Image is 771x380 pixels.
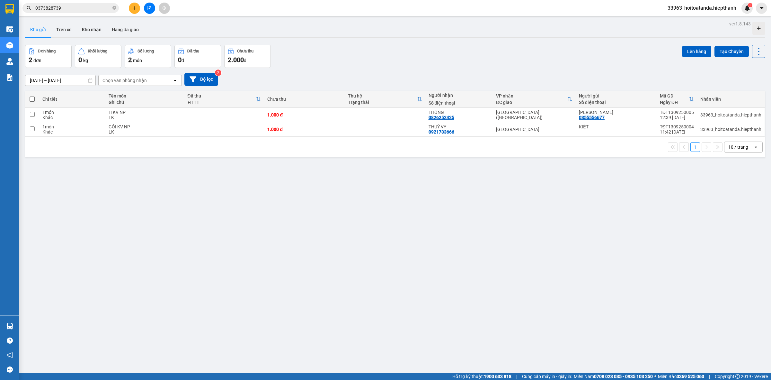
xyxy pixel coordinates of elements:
span: 0 [78,56,82,64]
div: 1.000 đ [267,112,341,117]
div: 0826252425 [429,115,454,120]
img: warehouse-icon [6,323,13,329]
button: plus [129,3,140,14]
div: 10 / trang [728,144,748,150]
span: | [709,373,710,380]
span: notification [7,352,13,358]
button: Chưa thu2.000đ [224,45,271,68]
strong: 0708 023 035 - 0935 103 250 [594,374,653,379]
input: Select a date range. [25,75,95,86]
div: 12:39 [DATE] [660,115,694,120]
span: ⚪️ [654,375,656,378]
div: Tên món [109,93,181,98]
button: caret-down [756,3,767,14]
span: Hỗ trợ kỹ thuật: [452,373,511,380]
div: H KV NP [109,110,181,115]
button: Hàng đã giao [107,22,144,37]
img: warehouse-icon [6,26,13,32]
button: Khối lượng0kg [75,45,121,68]
img: warehouse-icon [6,42,13,49]
div: Khác [42,129,102,134]
span: close-circle [112,6,116,10]
div: Chưa thu [237,49,253,53]
button: Bộ lọc [184,73,218,86]
div: 33963_hoitoatanda.hiepthanh [700,127,761,132]
strong: 1900 633 818 [484,374,511,379]
div: Chọn văn phòng nhận [102,77,147,84]
button: aim [159,3,170,14]
div: THUÝ VY [429,124,490,129]
th: Toggle SortBy [657,91,697,108]
span: 2 [29,56,32,64]
img: icon-new-feature [744,5,750,11]
div: Người gửi [579,93,653,98]
button: Lên hàng [682,46,711,57]
span: plus [132,6,137,10]
sup: 2 [215,70,221,76]
img: solution-icon [6,74,13,81]
div: ĐC giao [496,100,567,105]
div: Khối lượng [88,49,107,53]
th: Toggle SortBy [345,91,425,108]
div: ver 1.8.143 [729,20,751,27]
input: Tìm tên, số ĐT hoặc mã đơn [35,5,111,12]
span: đ [244,58,246,63]
div: Đã thu [188,93,256,98]
div: Thu hộ [348,93,417,98]
button: Tạo Chuyến [714,46,749,57]
span: search [27,6,31,10]
div: LK [109,129,181,134]
span: question-circle [7,338,13,344]
div: 33963_hoitoatanda.hiepthanh [700,112,761,117]
div: Chi tiết [42,97,102,102]
div: Số điện thoại [579,100,653,105]
div: 1 món [42,124,102,129]
span: Cung cấp máy in - giấy in: [522,373,572,380]
span: kg [83,58,88,63]
span: 33963_hoitoatanda.hiepthanh [662,4,741,12]
button: Trên xe [51,22,77,37]
div: Tạo kho hàng mới [752,22,765,35]
div: Người nhận [429,93,490,98]
div: VP nhận [496,93,567,98]
svg: open [753,144,758,150]
span: caret-down [759,5,765,11]
div: THÔNG [429,110,490,115]
button: Số lượng2món [125,45,171,68]
div: 11:42 [DATE] [660,129,694,134]
div: 1.000 đ [267,127,341,132]
button: 1 [690,142,700,152]
div: Ghi chú [109,100,181,105]
div: TĐT1309250004 [660,124,694,129]
span: | [516,373,517,380]
div: HTTT [188,100,256,105]
div: 0355556677 [579,115,605,120]
div: Khác [42,115,102,120]
span: Miền Bắc [658,373,704,380]
span: message [7,366,13,373]
div: Nhân viên [700,97,761,102]
span: 0 [178,56,182,64]
div: [GEOGRAPHIC_DATA] [496,127,572,132]
img: warehouse-icon [6,58,13,65]
svg: open [173,78,178,83]
span: close-circle [112,5,116,11]
div: Ngày ĐH [660,100,689,105]
button: file-add [144,3,155,14]
div: Số lượng [137,49,154,53]
span: đ [182,58,184,63]
span: aim [162,6,166,10]
th: Toggle SortBy [184,91,264,108]
span: file-add [147,6,152,10]
div: Số điện thoại [429,100,490,106]
button: Kho gửi [25,22,51,37]
div: [GEOGRAPHIC_DATA] ([GEOGRAPHIC_DATA]) [496,110,572,120]
div: 1 món [42,110,102,115]
div: GÓI KV NP [109,124,181,129]
div: KIỆT [579,124,653,129]
div: TĐT1309250005 [660,110,694,115]
button: Đã thu0đ [174,45,221,68]
div: LK [109,115,181,120]
span: 2 [128,56,132,64]
span: copyright [735,374,740,379]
